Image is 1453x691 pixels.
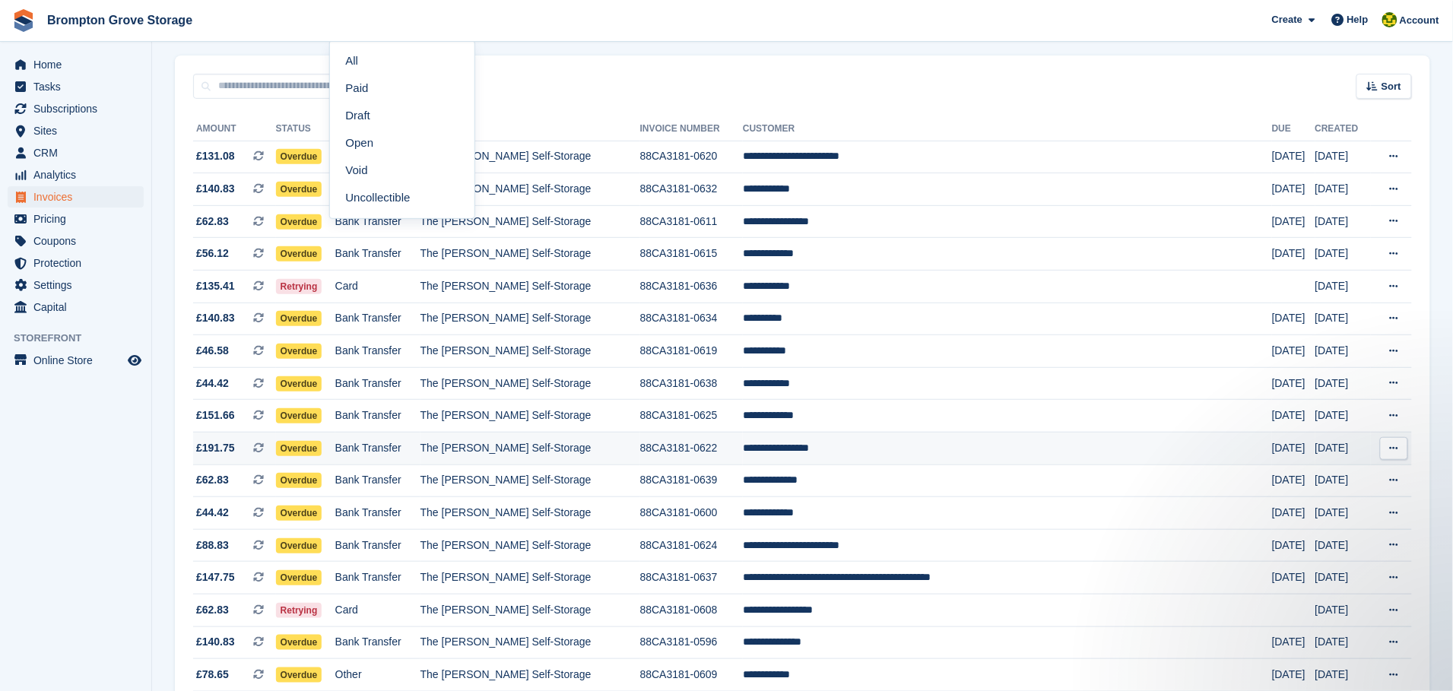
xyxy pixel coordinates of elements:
td: [DATE] [1315,367,1371,400]
a: Brompton Grove Storage [41,8,198,33]
a: menu [8,164,144,185]
a: menu [8,142,144,163]
a: menu [8,54,144,75]
td: [DATE] [1315,205,1371,238]
span: Overdue [276,635,322,650]
a: Open [336,129,468,157]
span: £140.83 [196,634,235,650]
td: 88CA3181-0639 [640,464,743,497]
span: Overdue [276,408,322,423]
td: Bank Transfer [335,433,420,465]
td: Bank Transfer [335,529,420,562]
span: Overdue [276,311,322,326]
td: The [PERSON_NAME] Self-Storage [420,433,640,465]
td: [DATE] [1315,335,1371,368]
td: 88CA3181-0611 [640,205,743,238]
td: 88CA3181-0596 [640,626,743,659]
span: Overdue [276,149,322,164]
th: Status [276,117,335,141]
a: Draft [336,102,468,129]
span: £88.83 [196,537,229,553]
th: Customer [743,117,1272,141]
td: The [PERSON_NAME] Self-Storage [420,141,640,173]
a: All [336,47,468,74]
a: menu [8,208,144,230]
td: 88CA3181-0636 [640,271,743,303]
span: Overdue [276,538,322,553]
span: Create [1272,12,1302,27]
span: Retrying [276,603,322,618]
td: [DATE] [1315,562,1371,594]
span: Analytics [33,164,125,185]
a: menu [8,98,144,119]
td: The [PERSON_NAME] Self-Storage [420,400,640,433]
td: 88CA3181-0600 [640,497,743,530]
span: £56.12 [196,246,229,262]
a: Preview store [125,351,144,369]
td: 88CA3181-0637 [640,562,743,594]
span: Online Store [33,350,125,371]
td: Bank Transfer [335,367,420,400]
td: The [PERSON_NAME] Self-Storage [420,594,640,627]
span: £151.66 [196,407,235,423]
td: The [PERSON_NAME] Self-Storage [420,173,640,206]
td: [DATE] [1315,529,1371,562]
td: [DATE] [1315,433,1371,465]
a: menu [8,120,144,141]
span: Subscriptions [33,98,125,119]
th: Due [1272,117,1315,141]
td: [DATE] [1272,367,1315,400]
span: Settings [33,274,125,296]
td: [DATE] [1272,626,1315,659]
th: Site [420,117,640,141]
img: Marie Cavalier [1382,12,1397,27]
td: The [PERSON_NAME] Self-Storage [420,335,640,368]
td: Bank Transfer [335,205,420,238]
td: 88CA3181-0619 [640,335,743,368]
td: Bank Transfer [335,626,420,659]
td: [DATE] [1315,464,1371,497]
td: [DATE] [1315,497,1371,530]
td: [DATE] [1272,173,1315,206]
span: £46.58 [196,343,229,359]
td: [DATE] [1272,529,1315,562]
span: Overdue [276,182,322,197]
td: 88CA3181-0625 [640,400,743,433]
span: Capital [33,296,125,318]
td: 88CA3181-0638 [640,367,743,400]
a: menu [8,186,144,208]
td: Bank Transfer [335,335,420,368]
td: Bank Transfer [335,400,420,433]
td: [DATE] [1272,205,1315,238]
span: £147.75 [196,569,235,585]
span: £62.83 [196,472,229,488]
span: £140.83 [196,310,235,326]
td: Bank Transfer [335,238,420,271]
span: Sort [1382,79,1401,94]
img: stora-icon-8386f47178a22dfd0bd8f6a31ec36ba5ce8667c1dd55bd0f319d3a0aa187defe.svg [12,9,35,32]
td: The [PERSON_NAME] Self-Storage [420,303,640,335]
span: Overdue [276,506,322,521]
span: Overdue [276,344,322,359]
a: Uncollectible [336,184,468,211]
td: [DATE] [1315,141,1371,173]
span: Overdue [276,246,322,262]
span: £78.65 [196,667,229,683]
td: 88CA3181-0622 [640,433,743,465]
span: Overdue [276,376,322,391]
span: Home [33,54,125,75]
a: menu [8,230,144,252]
td: [DATE] [1272,464,1315,497]
span: Invoices [33,186,125,208]
td: [DATE] [1272,400,1315,433]
td: Card [335,271,420,303]
td: [DATE] [1315,400,1371,433]
td: 88CA3181-0634 [640,303,743,335]
a: Paid [336,74,468,102]
span: £131.08 [196,148,235,164]
span: Protection [33,252,125,274]
a: menu [8,296,144,318]
td: 88CA3181-0615 [640,238,743,271]
span: Account [1400,13,1439,28]
td: The [PERSON_NAME] Self-Storage [420,626,640,659]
